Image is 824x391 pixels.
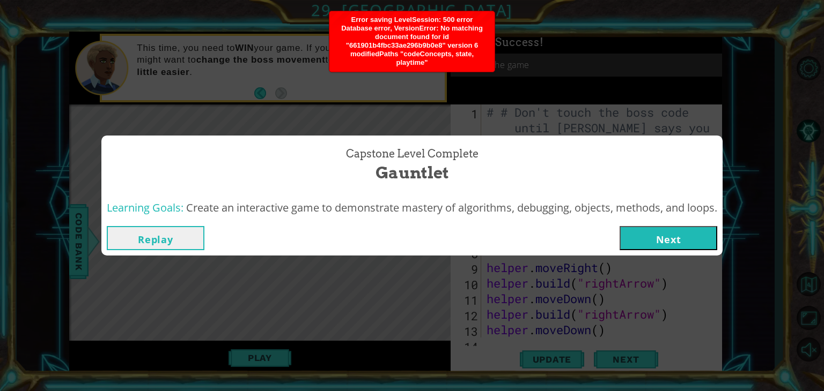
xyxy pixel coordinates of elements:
span: Error saving LevelSession: 500 error Database error, VersionError: No matching document found for... [341,16,483,66]
span: Create an interactive game to demonstrate mastery of algorithms, debugging, objects, methods, and... [186,200,717,215]
button: Next [620,226,717,250]
span: Capstone Level Complete [346,146,479,162]
span: Gauntlet [376,161,449,184]
span: Learning Goals: [107,200,183,215]
button: Replay [107,226,204,250]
